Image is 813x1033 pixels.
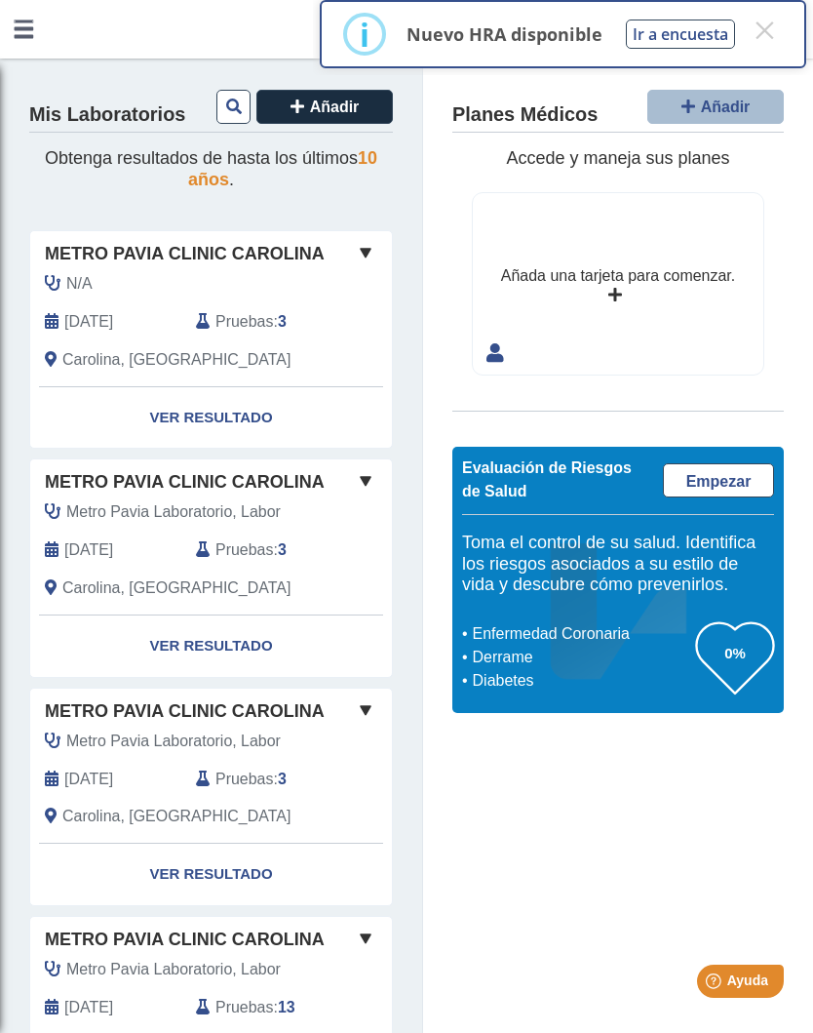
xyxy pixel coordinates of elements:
[66,500,281,524] span: Metro Pavia Laboratorio, Labor
[66,958,281,981] span: Metro Pavia Laboratorio, Labor
[278,313,287,330] b: 3
[467,669,696,693] li: Diabetes
[30,616,392,677] a: Ver Resultado
[462,459,632,499] span: Evaluación de Riesgos de Salud
[406,22,602,46] p: Nuevo HRA disponible
[747,13,782,48] button: Close this dialog
[626,20,735,49] button: Ir a encuesta
[215,768,273,791] span: Pruebas
[64,768,113,791] span: 2025-08-09
[45,148,377,189] span: Obtenga resultados de hasta los últimos .
[506,148,729,168] span: Accede y maneja sus planes
[278,999,295,1015] b: 13
[188,148,377,189] span: 10 años
[501,264,735,288] div: Añada una tarjeta para comenzar.
[696,641,774,665] h3: 0%
[181,996,332,1019] div: :
[62,805,290,828] span: Carolina, PR
[310,99,360,115] span: Añadir
[639,957,792,1012] iframe: Help widget launcher
[467,646,696,669] li: Derrame
[64,310,113,334] span: 2025-10-10
[30,387,392,449] a: Ver Resultado
[452,103,598,127] h4: Planes Médicos
[360,17,369,52] div: i
[701,99,751,115] span: Añadir
[30,844,392,905] a: Ver Resultado
[256,90,393,124] button: Añadir
[462,533,774,596] h5: Toma el control de su salud. Identifica los riesgos asociados a su estilo de vida y descubre cómo...
[45,927,325,953] span: Metro Pavia Clinic Carolina
[647,90,784,124] button: Añadir
[64,996,113,1019] span: 2025-07-14
[181,310,332,334] div: :
[62,576,290,600] span: Carolina, PR
[467,622,696,646] li: Enfermedad Coronaria
[64,538,113,562] span: 2025-09-06
[181,768,332,791] div: :
[45,469,325,496] span: Metro Pavia Clinic Carolina
[29,103,185,127] h4: Mis Laboratorios
[181,538,332,562] div: :
[215,310,273,334] span: Pruebas
[66,730,281,753] span: Metro Pavia Laboratorio, Labor
[278,771,287,787] b: 3
[62,348,290,372] span: Carolina, PR
[278,541,287,558] b: 3
[66,272,93,296] span: N/A
[215,538,273,562] span: Pruebas
[686,473,752,490] span: Empezar
[663,463,774,497] a: Empezar
[215,996,273,1019] span: Pruebas
[45,698,325,725] span: Metro Pavia Clinic Carolina
[45,241,325,267] span: Metro Pavia Clinic Carolina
